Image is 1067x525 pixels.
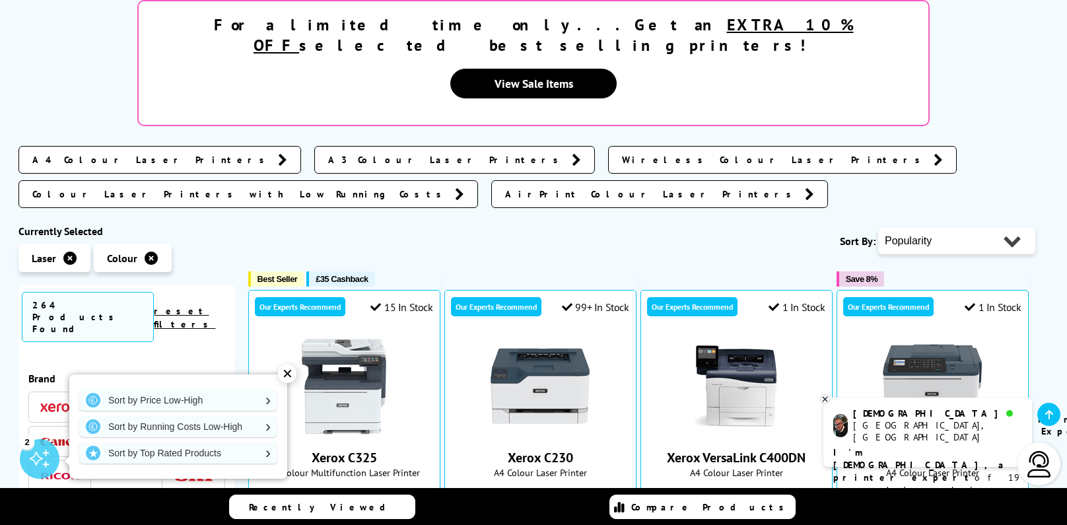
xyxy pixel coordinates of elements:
[18,146,301,174] a: A4 Colour Laser Printers
[450,69,617,98] a: View Sale Items
[837,271,884,287] button: Save 8%
[609,495,796,519] a: Compare Products
[255,297,345,316] div: Our Experts Recommend
[568,485,582,510] span: (54)
[316,274,368,284] span: £35 Cashback
[631,501,791,513] span: Compare Products
[965,300,1021,314] div: 1 In Stock
[562,300,629,314] div: 99+ In Stock
[248,271,304,287] button: Best Seller
[451,297,541,316] div: Our Experts Recommend
[505,188,798,201] span: AirPrint Colour Laser Printers
[294,425,394,438] a: Xerox C325
[840,234,876,248] span: Sort By:
[491,180,828,208] a: AirPrint Colour Laser Printers
[258,274,298,284] span: Best Seller
[22,292,154,342] span: 264 Products Found
[1026,451,1052,477] img: user-headset-light.svg
[214,15,854,55] strong: For a limited time only...Get an selected best selling printers!
[154,305,215,330] a: reset filters
[254,15,854,55] u: EXTRA 10% OFF
[372,485,386,510] span: (84)
[32,153,271,166] span: A4 Colour Laser Printers
[229,495,415,519] a: Recently Viewed
[306,271,374,287] button: £35 Cashback
[687,425,786,438] a: Xerox VersaLink C400DN
[846,274,878,284] span: Save 8%
[278,365,296,383] div: ✕
[18,180,478,208] a: Colour Laser Printers with Low Running Costs
[79,416,277,437] a: Sort by Running Costs Low-High
[314,146,595,174] a: A3 Colour Laser Printers
[107,252,137,265] span: Colour
[843,297,934,316] div: Our Experts Recommend
[769,300,825,314] div: 1 In Stock
[79,442,277,464] a: Sort by Top Rated Products
[883,337,982,436] img: Xerox C310
[853,419,1021,443] div: [GEOGRAPHIC_DATA], [GEOGRAPHIC_DATA]
[452,466,629,479] span: A4 Colour Laser Printer
[687,337,786,436] img: Xerox VersaLink C400DN
[648,466,825,479] span: A4 Colour Laser Printer
[370,300,432,314] div: 15 In Stock
[40,433,80,450] a: Canon
[32,252,56,265] span: Laser
[40,473,80,480] img: Ricoh
[312,449,377,466] a: Xerox C325
[647,297,738,316] div: Our Experts Recommend
[765,485,778,510] span: (60)
[40,468,80,484] a: Ricoh
[853,407,1021,419] div: [DEMOGRAPHIC_DATA]
[32,188,448,201] span: Colour Laser Printers with Low Running Costs
[508,449,573,466] a: Xerox C230
[294,337,394,436] img: Xerox C325
[667,449,806,466] a: Xerox VersaLink C400DN
[40,399,80,415] a: Xerox
[491,425,590,438] a: Xerox C230
[833,446,1022,522] p: of 19 years! I can help you choose the right product
[608,146,957,174] a: Wireless Colour Laser Printers
[256,466,433,479] span: A4 Colour Multifunction Laser Printer
[249,501,399,513] span: Recently Viewed
[40,438,80,446] img: Canon
[20,435,34,449] div: 2
[40,403,80,412] img: Xerox
[491,337,590,436] img: Xerox C230
[622,153,927,166] span: Wireless Colour Laser Printers
[328,153,565,166] span: A3 Colour Laser Printers
[833,414,848,437] img: chris-livechat.png
[18,225,235,238] div: Currently Selected
[833,446,1008,483] b: I'm [DEMOGRAPHIC_DATA], a printer expert
[79,390,277,411] a: Sort by Price Low-High
[28,372,225,385] span: Brand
